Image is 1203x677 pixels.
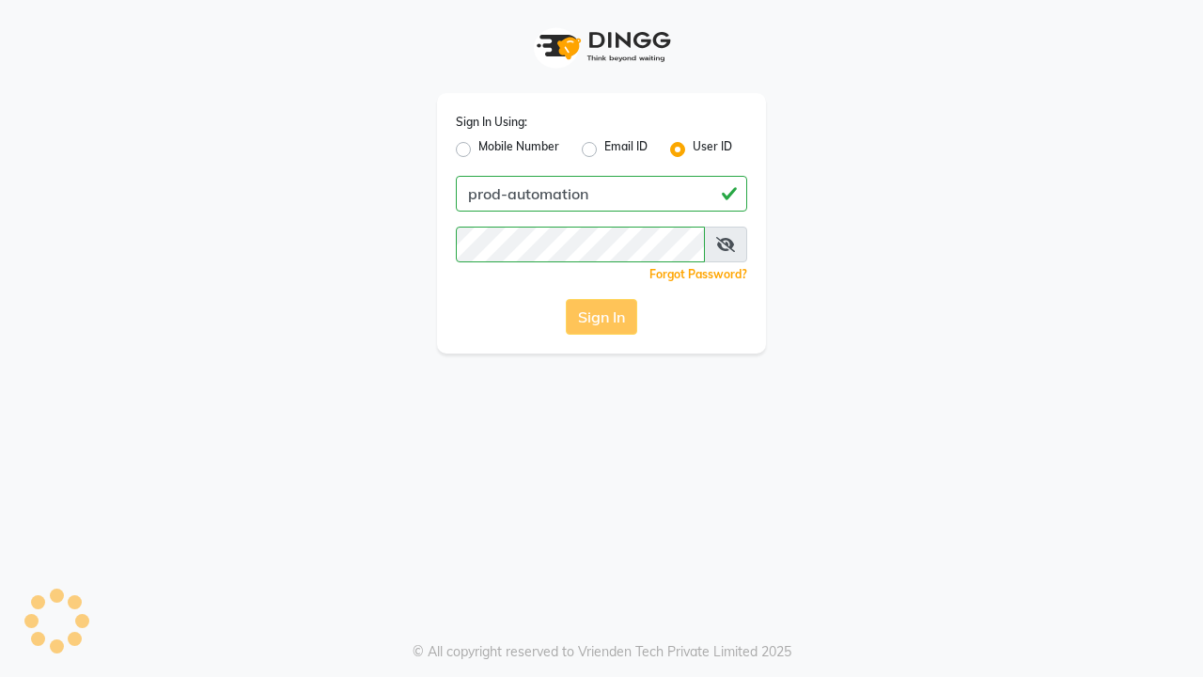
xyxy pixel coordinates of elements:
[478,138,559,161] label: Mobile Number
[456,176,747,212] input: Username
[649,267,747,281] a: Forgot Password?
[693,138,732,161] label: User ID
[526,19,677,74] img: logo1.svg
[456,227,705,262] input: Username
[604,138,648,161] label: Email ID
[456,114,527,131] label: Sign In Using:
